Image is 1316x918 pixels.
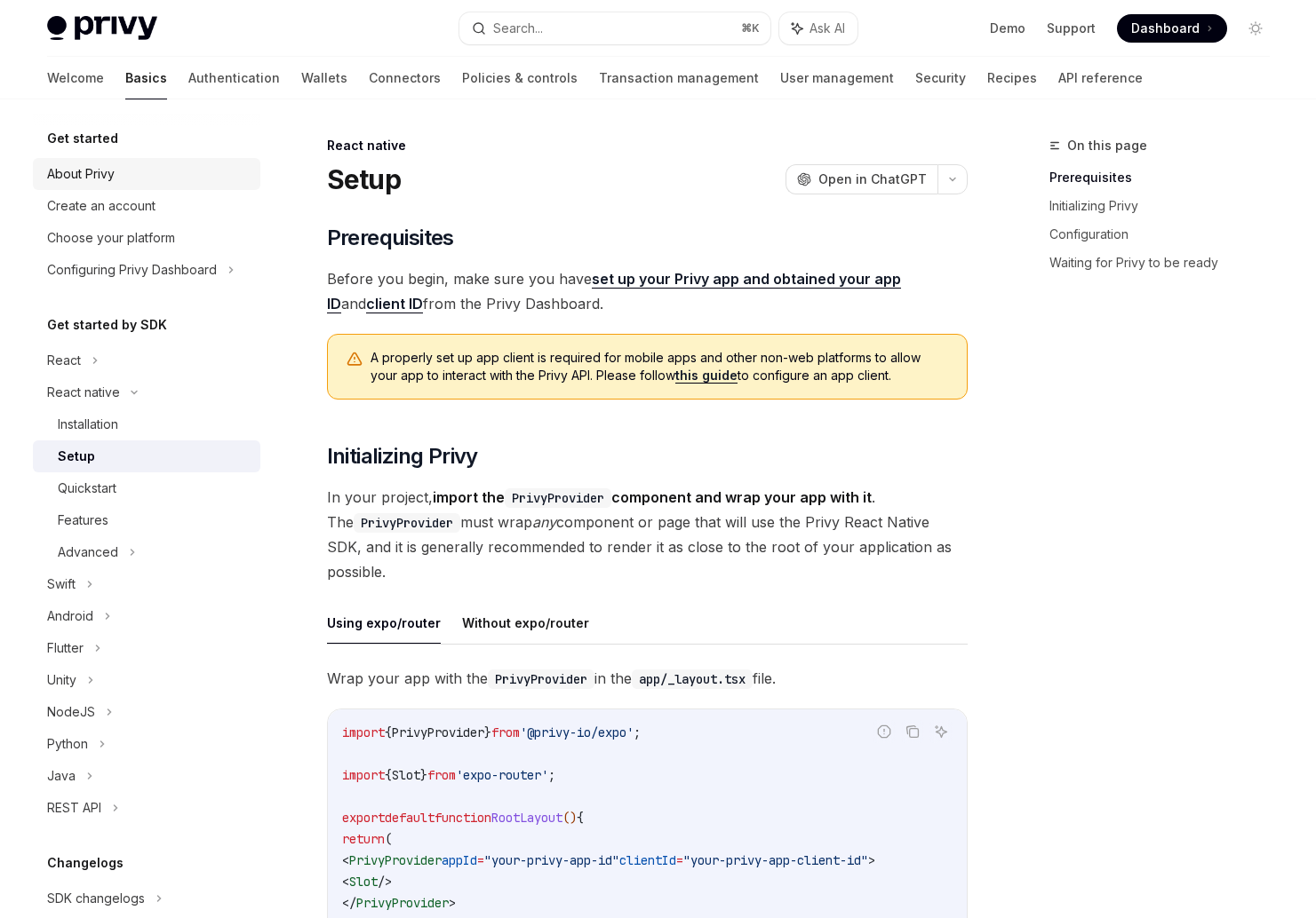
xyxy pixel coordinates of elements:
[385,767,392,783] span: {
[47,669,76,691] div: Unity
[47,605,93,627] div: Android
[810,20,845,37] span: Ask AI
[47,765,76,787] div: Java
[47,637,84,659] div: Flutter
[327,137,968,154] div: React native
[188,57,280,99] a: Authentication
[33,440,260,472] a: Setup
[427,767,456,783] span: from
[484,724,491,740] span: }
[532,513,556,531] em: any
[675,368,738,384] a: this guide
[632,669,753,689] code: app/_layout.tsx
[125,57,167,99] a: Basics
[366,295,423,313] a: client ID
[58,510,108,531] div: Features
[47,852,124,874] h5: Changelogs
[634,724,641,740] span: ;
[47,574,76,595] div: Swift
[47,701,95,723] div: NodeJS
[33,222,260,254] a: Choose your platform
[346,351,363,368] svg: Warning
[741,21,760,36] span: ⌘ K
[47,16,157,41] img: light logo
[33,190,260,222] a: Create an account
[354,513,460,533] code: PrivyProvider
[385,831,392,847] span: (
[342,852,349,868] span: <
[491,724,520,740] span: from
[683,852,868,868] span: "your-privy-app-client-id"
[58,542,118,563] div: Advanced
[990,20,1025,37] a: Demo
[342,895,356,911] span: </
[493,18,543,39] div: Search...
[562,810,577,826] span: ()
[327,224,454,252] span: Prerequisites
[459,12,770,44] button: Search...⌘K
[342,767,385,783] span: import
[1067,135,1147,156] span: On this page
[456,767,548,783] span: 'expo-router'
[901,720,924,743] button: Copy the contents from the code block
[779,12,857,44] button: Ask AI
[327,666,968,691] span: Wrap your app with the in the file.
[349,874,378,890] span: Slot
[392,724,484,740] span: PrivyProvider
[873,720,896,743] button: Report incorrect code
[392,767,420,783] span: Slot
[1049,192,1284,220] a: Initializing Privy
[488,669,594,689] code: PrivyProvider
[342,831,385,847] span: return
[33,472,260,504] a: Quickstart
[442,852,477,868] span: appId
[1049,163,1284,192] a: Prerequisites
[327,602,441,644] button: Using expo/router
[47,163,115,185] div: About Privy
[929,720,953,743] button: Ask AI
[1049,249,1284,277] a: Waiting for Privy to be ready
[378,874,392,890] span: />
[435,810,491,826] span: function
[356,895,449,911] span: PrivyProvider
[462,57,578,99] a: Policies & controls
[327,163,401,195] h1: Setup
[385,810,435,826] span: default
[342,724,385,740] span: import
[619,852,676,868] span: clientId
[301,57,347,99] a: Wallets
[33,158,260,190] a: About Privy
[349,852,442,868] span: PrivyProvider
[1117,14,1227,43] a: Dashboard
[520,724,634,740] span: '@privy-io/expo'
[420,767,427,783] span: }
[548,767,555,783] span: ;
[47,888,145,909] div: SDK changelogs
[47,227,175,249] div: Choose your platform
[47,57,104,99] a: Welcome
[47,128,118,149] h5: Get started
[818,170,927,188] span: Open in ChatGPT
[47,259,217,281] div: Configuring Privy Dashboard
[58,414,118,435] div: Installation
[484,852,619,868] span: "your-privy-app-id"
[449,895,456,911] span: >
[1131,20,1200,37] span: Dashboard
[462,602,589,644] button: Without expo/router
[676,852,683,868] span: =
[327,485,968,584] span: In your project, . The must wrap component or page that will use the Privy React Native SDK, and ...
[868,852,875,868] span: >
[58,478,116,499] div: Quickstart
[1241,14,1270,43] button: Toggle dark mode
[786,164,937,194] button: Open in ChatGPT
[47,195,156,217] div: Create an account
[915,57,966,99] a: Security
[33,504,260,536] a: Features
[327,270,901,313] a: set up your Privy app and obtained your app ID
[58,446,95,467] div: Setup
[577,810,584,826] span: {
[33,408,260,440] a: Installation
[342,810,385,826] span: export
[385,724,392,740] span: {
[47,797,101,819] div: REST API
